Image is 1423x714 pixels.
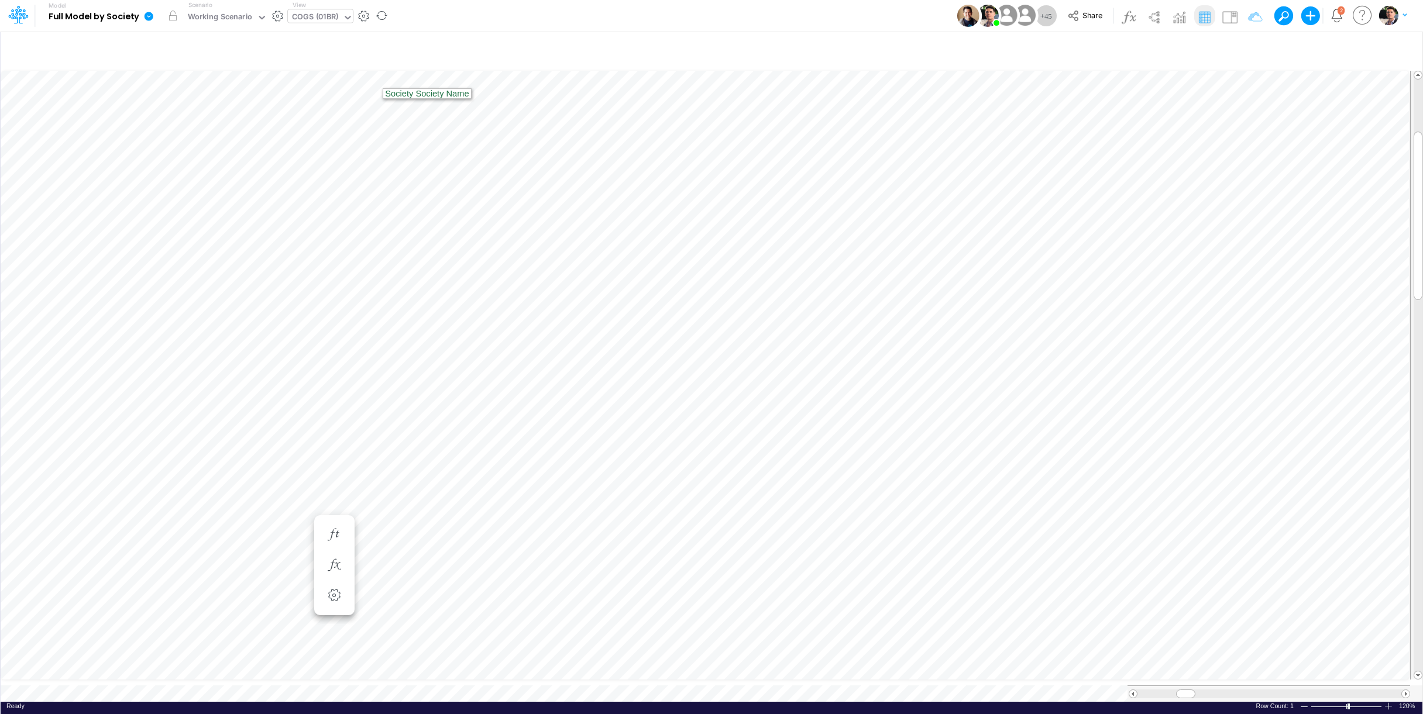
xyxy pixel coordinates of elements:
img: User Image Icon [977,5,999,27]
span: 120% [1399,702,1417,710]
label: Model [49,2,66,9]
div: Zoom [1311,702,1384,710]
div: In Ready mode [6,702,25,710]
div: 2 unread items [1340,8,1343,13]
img: User Image Icon [957,5,979,27]
input: Type a title here [11,37,1168,61]
div: Count of selected rows [1256,702,1294,710]
a: Notifications [1330,9,1343,22]
span: Ready [6,702,25,709]
div: Working Scenario [188,11,253,25]
span: + 45 [1040,12,1052,20]
div: Zoom [1348,703,1350,709]
button: Share [1062,7,1111,25]
b: Full Model by Society [49,12,139,22]
div: Zoom In [1384,702,1393,710]
div: COGS (01BR) [292,11,338,25]
img: User Image Icon [994,2,1020,29]
div: Zoom Out [1300,702,1309,711]
img: User Image Icon [1012,2,1038,29]
label: Scenario [188,1,212,9]
span: Share [1082,11,1102,19]
span: Row Count: 1 [1256,702,1294,709]
label: View [293,1,306,9]
div: Zoom level [1399,702,1417,710]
